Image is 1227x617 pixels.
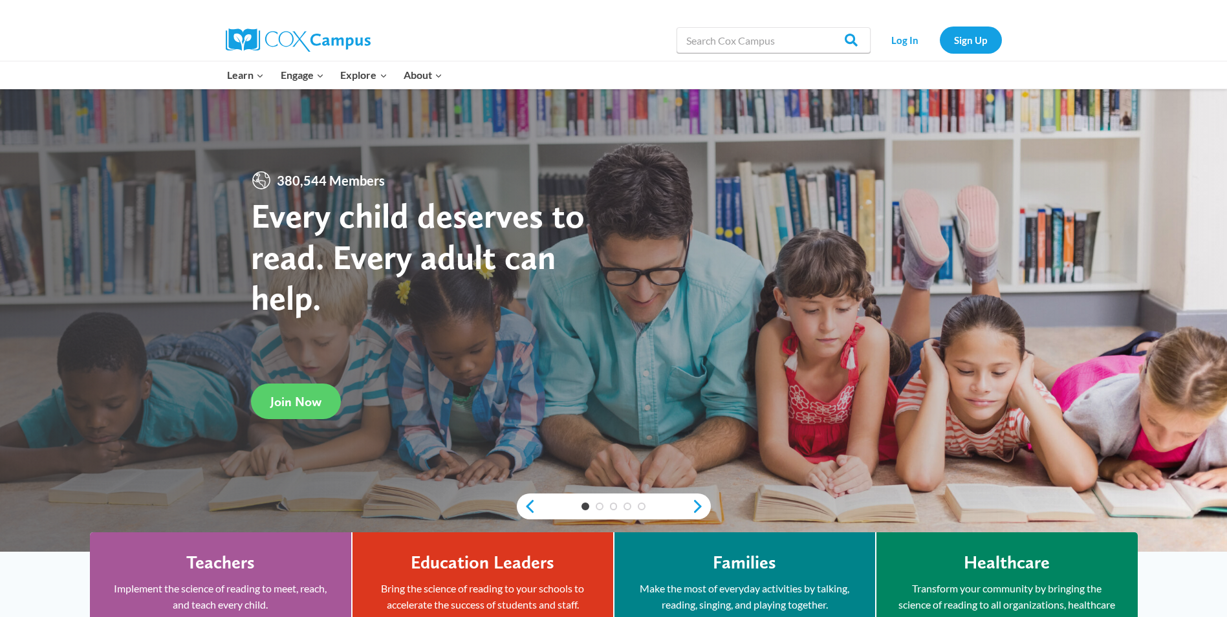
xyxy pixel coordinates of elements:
[581,503,589,510] a: 1
[691,499,711,514] a: next
[877,27,933,53] a: Log In
[109,580,332,613] p: Implement the science of reading to meet, reach, and teach every child.
[638,503,646,510] a: 5
[517,493,711,519] div: content slider buttons
[270,394,321,409] span: Join Now
[372,580,594,613] p: Bring the science of reading to your schools to accelerate the success of students and staff.
[404,67,442,83] span: About
[877,27,1002,53] nav: Secondary Navigation
[517,499,536,514] a: previous
[596,503,603,510] a: 2
[677,27,871,53] input: Search Cox Campus
[713,552,776,574] h4: Families
[272,170,390,191] span: 380,544 Members
[281,67,324,83] span: Engage
[624,503,631,510] a: 4
[186,552,255,574] h4: Teachers
[634,580,856,613] p: Make the most of everyday activities by talking, reading, singing, and playing together.
[610,503,618,510] a: 3
[340,67,387,83] span: Explore
[219,61,451,89] nav: Primary Navigation
[411,552,554,574] h4: Education Leaders
[226,28,371,52] img: Cox Campus
[251,384,341,419] a: Join Now
[227,67,264,83] span: Learn
[964,552,1050,574] h4: Healthcare
[940,27,1002,53] a: Sign Up
[251,195,585,318] strong: Every child deserves to read. Every adult can help.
